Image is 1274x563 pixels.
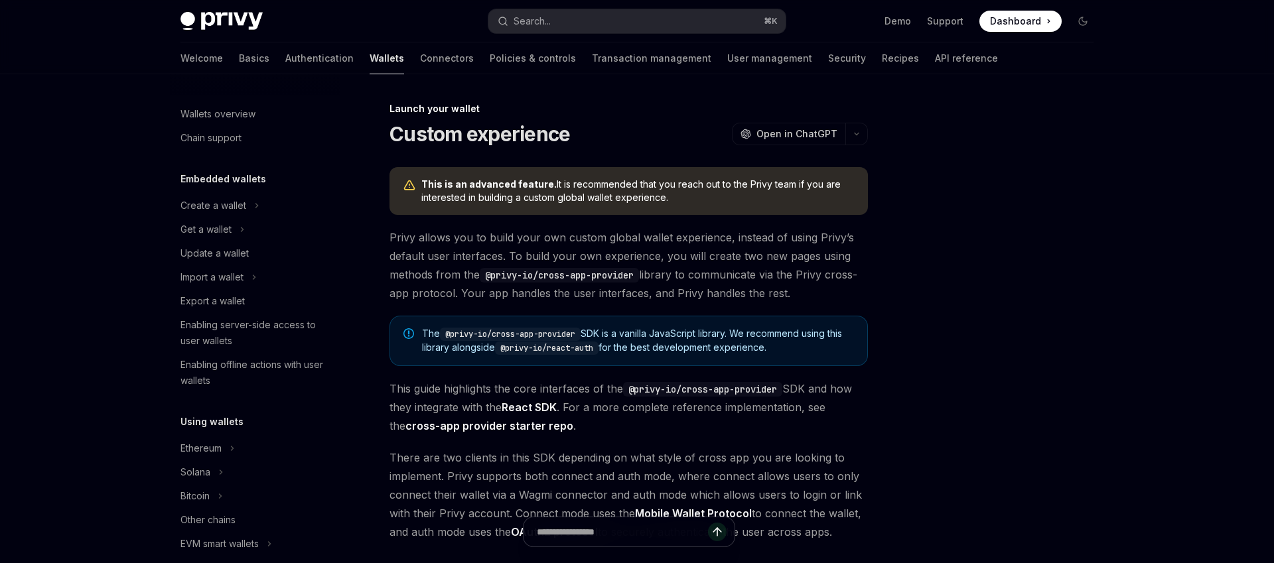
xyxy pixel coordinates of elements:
a: Enabling offline actions with user wallets [170,353,340,393]
strong: React SDK [502,401,557,414]
span: ⌘ K [764,16,778,27]
button: Open in ChatGPT [732,123,845,145]
button: Toggle dark mode [1072,11,1094,32]
a: Policies & controls [490,42,576,74]
a: Update a wallet [170,241,340,265]
div: Import a wallet [180,269,244,285]
div: Enabling offline actions with user wallets [180,357,332,389]
div: Chain support [180,130,242,146]
code: @privy-io/react-auth [495,342,599,355]
a: User management [727,42,812,74]
span: This guide highlights the core interfaces of the SDK and how they integrate with the . For a more... [389,379,868,435]
a: Demo [885,15,911,28]
a: Recipes [882,42,919,74]
h5: Embedded wallets [180,171,266,187]
div: Update a wallet [180,245,249,261]
b: This is an advanced feature. [421,178,557,190]
a: Welcome [180,42,223,74]
div: Export a wallet [180,293,245,309]
div: Get a wallet [180,221,232,237]
a: Wallets [370,42,404,74]
code: @privy-io/cross-app-provider [480,268,639,282]
code: @privy-io/cross-app-provider [623,382,782,397]
button: Send message [708,523,727,541]
a: API reference [935,42,998,74]
span: It is recommended that you reach out to the Privy team if you are interested in building a custom... [421,178,855,204]
div: Solana [180,464,210,480]
button: Search...⌘K [488,9,786,33]
a: Chain support [170,126,340,150]
a: cross-app provider starter repo [405,419,573,433]
span: Dashboard [990,15,1041,28]
a: Security [828,42,866,74]
div: EVM smart wallets [180,536,259,552]
a: Export a wallet [170,289,340,313]
div: Launch your wallet [389,102,868,115]
a: Basics [239,42,269,74]
h1: Custom experience [389,122,570,146]
a: Enabling server-side access to user wallets [170,313,340,353]
h5: Using wallets [180,414,244,430]
code: @privy-io/cross-app-provider [440,328,581,341]
span: The SDK is a vanilla JavaScript library. We recommend using this library alongside for the best d... [422,327,854,355]
div: Search... [514,13,551,29]
div: Ethereum [180,440,222,456]
div: Create a wallet [180,198,246,214]
a: Mobile Wallet Protocol [635,507,752,521]
div: Enabling server-side access to user wallets [180,317,332,349]
a: Support [927,15,963,28]
a: Connectors [420,42,474,74]
div: Wallets overview [180,106,255,122]
a: Dashboard [979,11,1062,32]
img: dark logo [180,12,263,31]
span: Privy allows you to build your own custom global wallet experience, instead of using Privy’s defa... [389,228,868,302]
svg: Warning [403,179,416,192]
a: Other chains [170,508,340,532]
span: Open in ChatGPT [756,127,837,141]
a: Wallets overview [170,102,340,126]
a: Transaction management [592,42,711,74]
svg: Note [403,328,414,339]
div: Bitcoin [180,488,210,504]
a: Authentication [285,42,354,74]
span: There are two clients in this SDK depending on what style of cross app you are looking to impleme... [389,448,868,541]
div: Other chains [180,512,236,528]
